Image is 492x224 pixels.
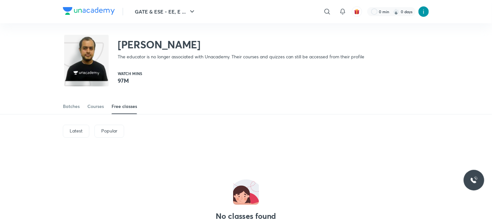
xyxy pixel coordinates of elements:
img: Company Logo [63,7,115,15]
p: Latest [70,128,83,133]
div: Courses [87,103,104,110]
button: GATE & ESE - EE, E ... [131,5,200,18]
p: 97M [118,77,142,84]
p: The educator is no longer associated with Unacademy. Their courses and quizzes can still be acces... [118,54,364,60]
div: Free classes [112,103,137,110]
p: Watch mins [118,72,142,75]
div: Batches [63,103,80,110]
img: ttu [470,176,478,184]
a: Courses [87,99,104,114]
a: Batches [63,99,80,114]
img: streak [393,8,399,15]
p: Popular [101,128,117,133]
img: avatar [354,9,360,15]
h3: No classes found [173,211,319,221]
img: Sahil shivam [418,6,429,17]
button: avatar [352,6,362,17]
a: Free classes [112,99,137,114]
h2: [PERSON_NAME] [118,38,364,51]
a: Company Logo [63,7,115,16]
